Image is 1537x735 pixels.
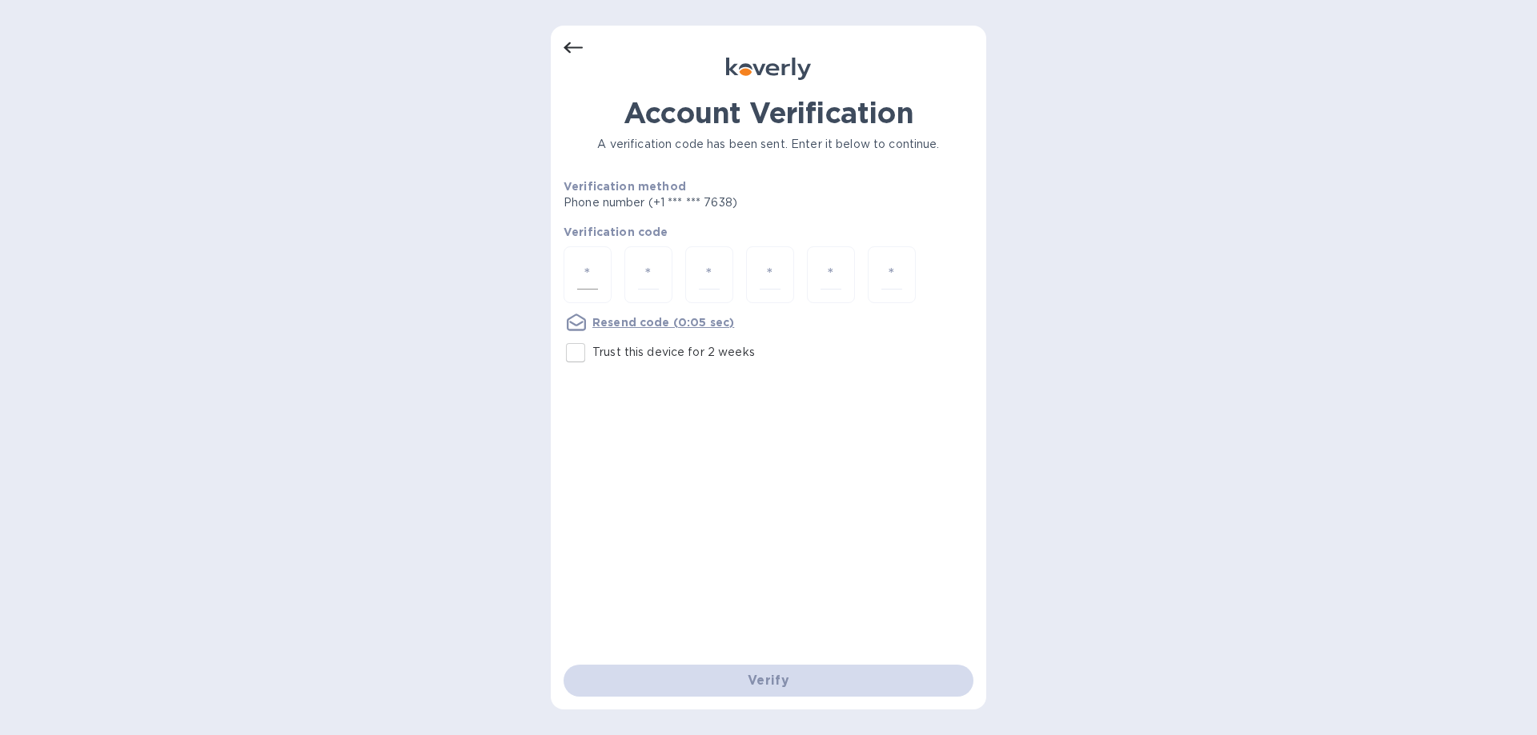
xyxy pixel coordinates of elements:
[592,316,734,329] u: Resend code (0:05 sec)
[564,96,973,130] h1: Account Verification
[564,224,973,240] p: Verification code
[564,180,686,193] b: Verification method
[564,194,860,211] p: Phone number (+1 *** *** 7638)
[564,136,973,153] p: A verification code has been sent. Enter it below to continue.
[592,344,755,361] p: Trust this device for 2 weeks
